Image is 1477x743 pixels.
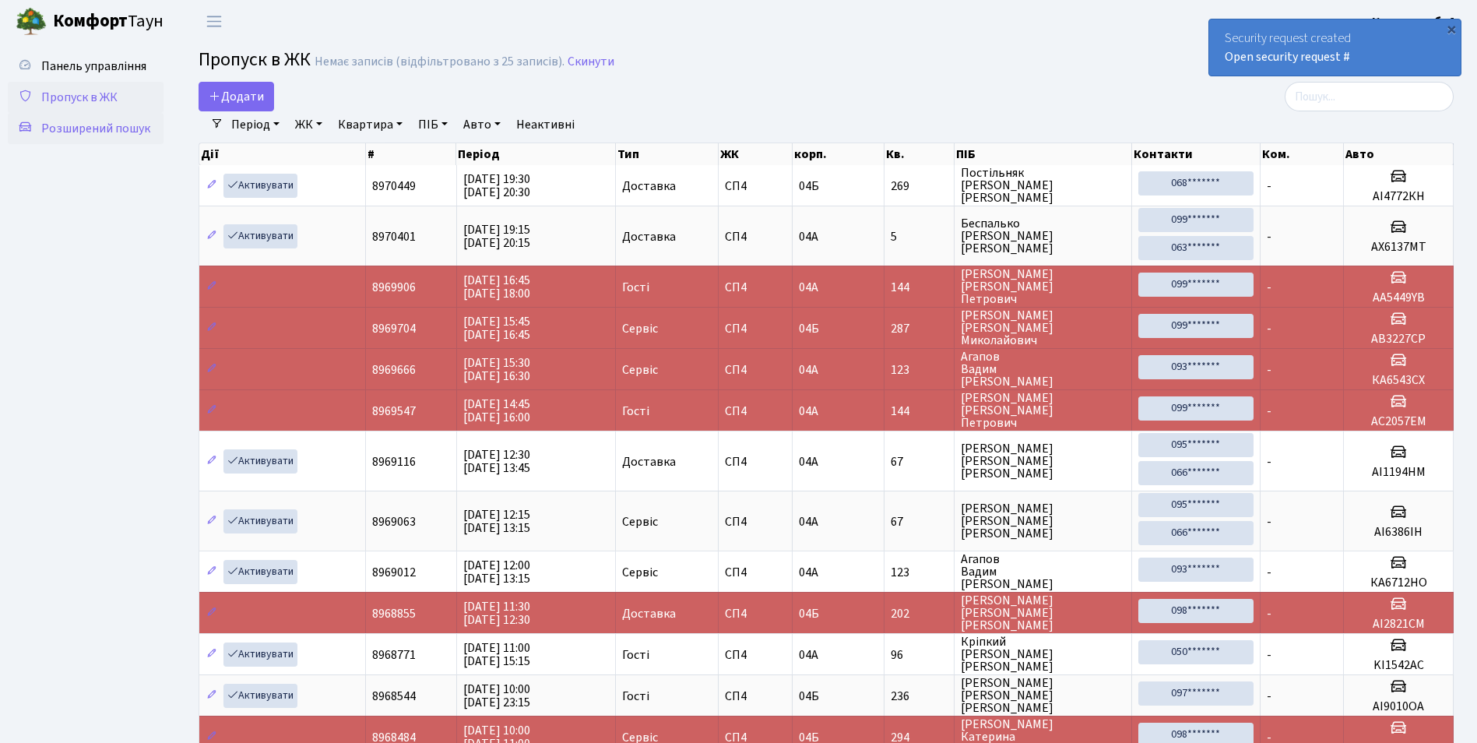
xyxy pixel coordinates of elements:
span: 04А [799,453,818,470]
span: 123 [891,364,948,376]
span: [DATE] 11:30 [DATE] 12:30 [463,598,530,629]
span: 04А [799,513,818,530]
span: Беспалько [PERSON_NAME] [PERSON_NAME] [961,217,1125,255]
span: 04А [799,361,818,379]
a: Активувати [223,643,297,667]
span: Гості [622,405,649,417]
span: Гості [622,281,649,294]
h5: АІ9010ОА [1350,699,1447,714]
span: 8968771 [372,646,416,664]
th: Період [456,143,615,165]
span: Таун [53,9,164,35]
th: ЖК [719,143,793,165]
a: Open security request # [1225,48,1350,65]
th: Контакти [1132,143,1261,165]
span: 144 [891,281,948,294]
span: СП4 [725,322,786,335]
th: Авто [1344,143,1454,165]
span: Пропуск в ЖК [41,89,118,106]
span: Постільняк [PERSON_NAME] [PERSON_NAME] [961,167,1125,204]
span: Гості [622,690,649,703]
span: СП4 [725,405,786,417]
span: 287 [891,322,948,335]
input: Пошук... [1285,82,1454,111]
span: 123 [891,566,948,579]
span: СП4 [725,281,786,294]
a: Квартира [332,111,409,138]
span: [DATE] 15:30 [DATE] 16:30 [463,354,530,385]
span: 8970449 [372,178,416,195]
a: Неактивні [510,111,581,138]
span: 04Б [799,178,819,195]
span: СП4 [725,180,786,192]
div: Немає записів (відфільтровано з 25 записів). [315,55,564,69]
a: Активувати [223,509,297,533]
span: 04А [799,279,818,296]
th: # [366,143,456,165]
b: Консьєрж б. 4. [1372,13,1458,30]
th: ПІБ [955,143,1132,165]
a: Активувати [223,684,297,708]
span: 269 [891,180,948,192]
span: - [1267,646,1271,664]
span: СП4 [725,456,786,468]
span: 04Б [799,605,819,622]
span: Доставка [622,607,676,620]
span: 96 [891,649,948,661]
span: СП4 [725,566,786,579]
h5: AX6137MT [1350,240,1447,255]
span: [DATE] 10:00 [DATE] 23:15 [463,681,530,711]
span: Додати [209,88,264,105]
span: СП4 [725,690,786,703]
span: 202 [891,607,948,620]
span: Агапов Вадим [PERSON_NAME] [961,553,1125,590]
span: [PERSON_NAME] [PERSON_NAME] Петрович [961,268,1125,305]
span: 04Б [799,320,819,337]
span: [DATE] 19:30 [DATE] 20:30 [463,171,530,201]
span: 8970401 [372,228,416,245]
span: 8969063 [372,513,416,530]
th: Тип [616,143,719,165]
b: Комфорт [53,9,128,33]
a: Скинути [568,55,614,69]
span: 67 [891,516,948,528]
span: 04А [799,564,818,581]
span: Розширений пошук [41,120,150,137]
span: 04А [799,228,818,245]
span: 8969116 [372,453,416,470]
a: Авто [457,111,507,138]
h5: КА6543СХ [1350,373,1447,388]
span: Доставка [622,180,676,192]
span: Доставка [622,231,676,243]
div: × [1444,21,1459,37]
a: Активувати [223,560,297,584]
span: Сервіс [622,516,658,528]
a: Додати [199,82,274,111]
h5: АІ1194НМ [1350,465,1447,480]
h5: АА5449YB [1350,291,1447,305]
span: Гості [622,649,649,661]
span: 8969666 [372,361,416,379]
a: Період [225,111,286,138]
span: 5 [891,231,948,243]
button: Переключити навігацію [195,9,234,34]
span: СП4 [725,516,786,528]
span: 04Б [799,688,819,705]
span: - [1267,320,1271,337]
a: Активувати [223,224,297,248]
span: Панель управління [41,58,146,75]
span: - [1267,513,1271,530]
span: Сервіс [622,364,658,376]
span: [DATE] 12:00 [DATE] 13:15 [463,557,530,587]
span: - [1267,564,1271,581]
th: Кв. [884,143,955,165]
a: Активувати [223,449,297,474]
img: logo.png [16,6,47,37]
span: СП4 [725,364,786,376]
th: Дії [199,143,366,165]
span: Доставка [622,456,676,468]
a: Консьєрж б. 4. [1372,12,1458,31]
span: - [1267,228,1271,245]
span: Кріпкий [PERSON_NAME] [PERSON_NAME] [961,636,1125,673]
span: Сервіс [622,322,658,335]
